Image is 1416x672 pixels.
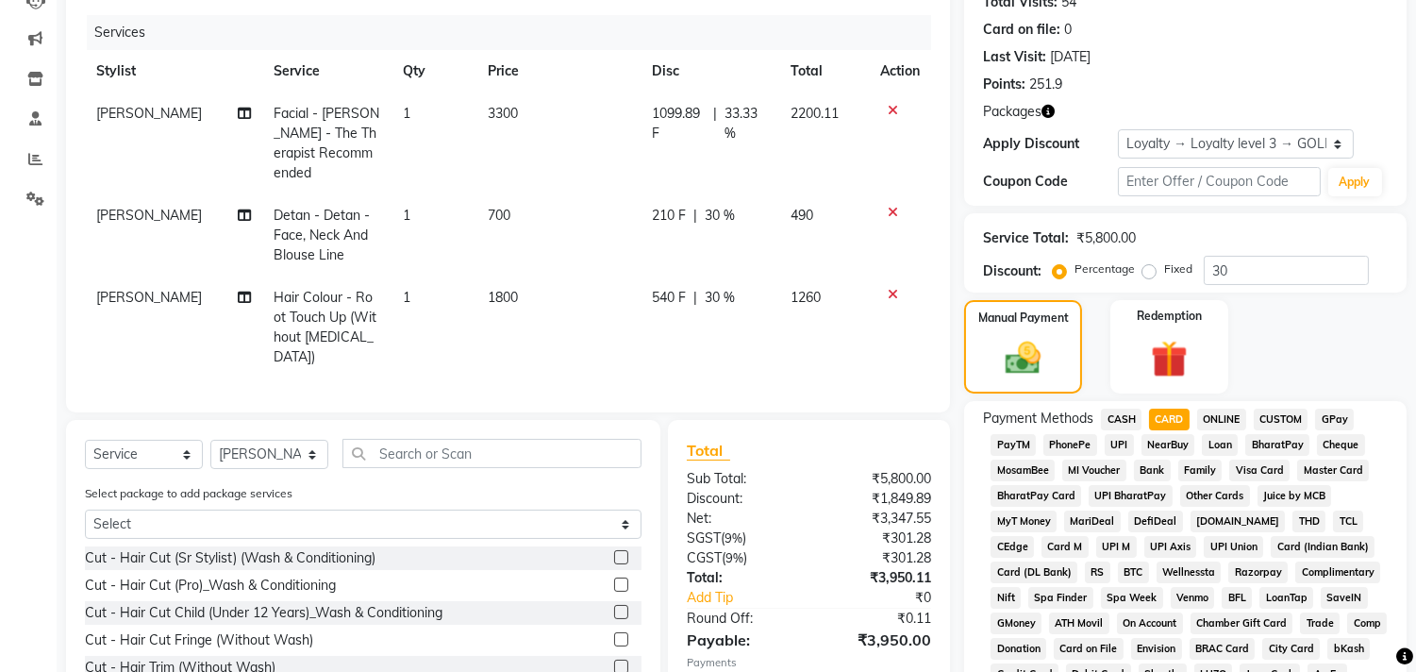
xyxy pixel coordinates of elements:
[978,310,1069,327] label: Manual Payment
[983,172,1118,192] div: Coupon Code
[1029,75,1062,94] div: 251.9
[687,529,721,546] span: SGST
[1141,434,1195,456] span: NearBuy
[779,50,870,92] th: Total
[85,576,336,596] div: Cut - Hair Cut (Pro)_Wash & Conditioning
[1131,638,1182,660] span: Envision
[869,50,931,92] th: Action
[1041,536,1089,558] span: Card M
[488,105,518,122] span: 3300
[791,105,839,122] span: 2200.11
[1347,613,1387,634] span: Comp
[1043,434,1097,456] span: PhonePe
[85,485,292,502] label: Select package to add package services
[488,207,510,224] span: 700
[673,529,809,548] div: ( )
[1204,536,1263,558] span: UPI Union
[1191,613,1293,634] span: Chamber Gift Card
[1074,260,1135,277] label: Percentage
[1297,460,1369,481] span: Master Card
[991,587,1021,609] span: Nift
[809,609,946,629] div: ₹0.11
[994,338,1051,378] img: _cash.svg
[274,105,379,181] span: Facial - [PERSON_NAME] - The Therapist Recommended
[1271,536,1374,558] span: Card (Indian Bank)
[1101,409,1141,430] span: CASH
[832,588,946,608] div: ₹0
[1096,536,1137,558] span: UPI M
[488,289,518,306] span: 1800
[705,206,735,226] span: 30 %
[1064,20,1072,40] div: 0
[1117,613,1183,634] span: On Account
[85,50,262,92] th: Stylist
[983,228,1069,248] div: Service Total:
[1228,562,1288,583] span: Razorpay
[1028,587,1093,609] span: Spa Finder
[652,206,686,226] span: 210 F
[725,104,768,143] span: 33.33 %
[809,469,946,489] div: ₹5,800.00
[1245,434,1309,456] span: BharatPay
[1292,511,1325,532] span: THD
[809,529,946,548] div: ₹301.28
[991,460,1055,481] span: MosamBee
[1128,511,1183,532] span: DefiDeal
[1140,336,1199,382] img: _gift.svg
[1202,434,1238,456] span: Loan
[96,289,202,306] span: [PERSON_NAME]
[1076,228,1136,248] div: ₹5,800.00
[809,489,946,509] div: ₹1,849.89
[673,609,809,629] div: Round Off:
[1105,434,1134,456] span: UPI
[1118,167,1320,196] input: Enter Offer / Coupon Code
[991,562,1077,583] span: Card (DL Bank)
[673,588,832,608] a: Add Tip
[991,536,1034,558] span: CEdge
[274,289,376,365] span: Hair Colour - Root Touch Up (Without [MEDICAL_DATA])
[403,105,410,122] span: 1
[809,629,946,651] div: ₹3,950.00
[991,434,1036,456] span: PayTM
[1089,485,1173,507] span: UPI BharatPay
[476,50,641,92] th: Price
[687,655,931,671] div: Payments
[809,509,946,529] div: ₹3,347.55
[1085,562,1110,583] span: RS
[1197,409,1246,430] span: ONLINE
[1054,638,1124,660] span: Card on File
[274,207,370,263] span: Detan - Detan - Face, Neck And Blouse Line
[983,409,1093,428] span: Payment Methods
[1328,168,1382,196] button: Apply
[85,548,375,568] div: Cut - Hair Cut (Sr Stylist) (Wash & Conditioning)
[991,638,1046,660] span: Donation
[1144,536,1197,558] span: UPI Axis
[1180,485,1250,507] span: Other Cards
[85,603,442,623] div: Cut - Hair Cut Child (Under 12 Years)_Wash & Conditioning
[1254,409,1308,430] span: CUSTOM
[673,629,809,651] div: Payable:
[1157,562,1222,583] span: Wellnessta
[1295,562,1380,583] span: Complimentary
[87,15,945,50] div: Services
[96,207,202,224] span: [PERSON_NAME]
[673,509,809,529] div: Net:
[1149,409,1190,430] span: CARD
[1321,587,1368,609] span: SaveIN
[991,511,1057,532] span: MyT Money
[1315,409,1354,430] span: GPay
[1333,511,1363,532] span: TCL
[1164,260,1192,277] label: Fixed
[791,207,813,224] span: 490
[687,549,722,566] span: CGST
[809,548,946,568] div: ₹301.28
[641,50,778,92] th: Disc
[342,439,641,468] input: Search or Scan
[725,550,743,565] span: 9%
[687,441,730,461] span: Total
[673,548,809,568] div: ( )
[673,489,809,509] div: Discount:
[991,613,1041,634] span: GMoney
[1101,587,1163,609] span: Spa Week
[673,469,809,489] div: Sub Total:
